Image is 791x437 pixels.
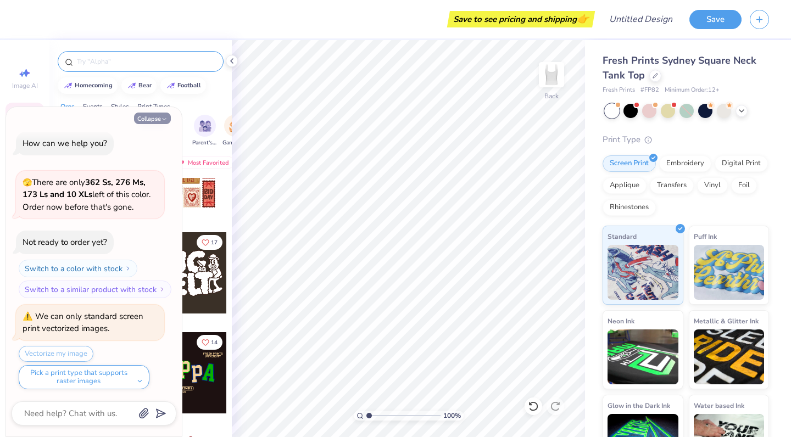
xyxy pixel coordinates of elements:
button: filter button [222,115,248,147]
button: Switch to a similar product with stock [19,281,171,298]
span: There are only left of this color. Order now before that's gone. [23,177,151,212]
div: Digital Print [715,155,768,172]
button: Collapse [134,113,171,124]
div: Vinyl [697,177,728,194]
span: Standard [608,231,637,242]
span: 14 [211,340,218,345]
img: trend_line.gif [64,82,73,89]
button: Like [197,235,222,250]
span: Fresh Prints Sydney Square Neck Tank Top [603,54,756,82]
div: Embroidery [659,155,711,172]
div: filter for Parent's Weekend [192,115,218,147]
span: Parent's Weekend [192,139,218,147]
span: Game Day [222,139,248,147]
div: Events [83,102,103,111]
div: homecoming [75,82,113,88]
div: Not ready to order yet? [23,237,107,248]
img: Back [541,64,562,86]
div: Print Type [603,133,769,146]
button: football [160,77,206,94]
img: trend_line.gif [127,82,136,89]
span: Image AI [12,81,38,90]
div: Styles [111,102,129,111]
input: Try "Alpha" [76,56,216,67]
div: filter for Game Day [222,115,248,147]
span: Water based Ink [694,400,744,411]
div: Foil [731,177,757,194]
span: Puff Ink [694,231,717,242]
span: Metallic & Glitter Ink [694,315,759,327]
img: Standard [608,245,678,300]
div: football [177,82,201,88]
div: Save to see pricing and shipping [450,11,592,27]
img: Parent's Weekend Image [199,120,211,132]
span: 🫣 [23,177,32,188]
div: bear [138,82,152,88]
button: Pick a print type that supports raster images [19,365,149,389]
img: Switch to a color with stock [125,265,131,272]
div: Transfers [650,177,694,194]
img: Puff Ink [694,245,765,300]
div: Back [544,91,559,101]
div: Applique [603,177,647,194]
img: Neon Ink [608,329,678,384]
div: Orgs [60,102,75,111]
button: Switch to a color with stock [19,260,137,277]
span: Minimum Order: 12 + [665,86,720,95]
span: 17 [211,240,218,245]
img: Metallic & Glitter Ink [694,329,765,384]
div: Most Favorited [172,156,234,169]
div: Print Types [137,102,170,111]
span: Neon Ink [608,315,634,327]
span: Glow in the Dark Ink [608,400,670,411]
button: bear [121,77,157,94]
span: 100 % [443,411,461,421]
button: homecoming [58,77,118,94]
img: Game Day Image [229,120,242,132]
button: Save [689,10,742,29]
div: We can only standard screen print vectorized images. [23,311,143,334]
input: Untitled Design [600,8,681,30]
img: trend_line.gif [166,82,175,89]
div: How can we help you? [23,138,107,149]
div: Rhinestones [603,199,656,216]
div: Screen Print [603,155,656,172]
img: Switch to a similar product with stock [159,286,165,293]
button: Like [197,335,222,350]
button: filter button [192,115,218,147]
span: # FP82 [640,86,659,95]
span: Fresh Prints [603,86,635,95]
span: 👉 [577,12,589,25]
